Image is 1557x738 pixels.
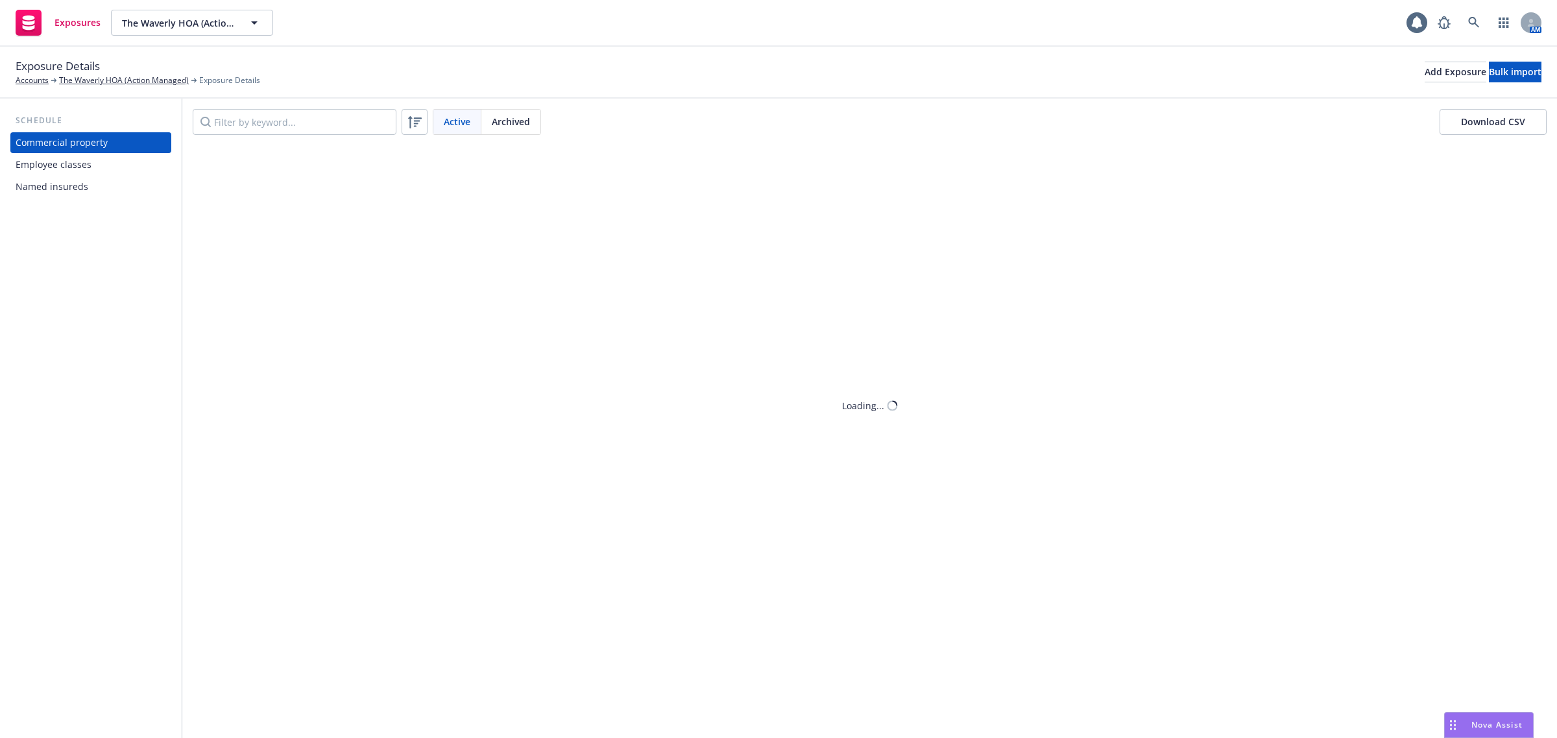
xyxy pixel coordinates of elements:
[122,16,234,30] span: The Waverly HOA (Action Managed)
[193,109,396,135] input: Filter by keyword...
[54,18,101,28] span: Exposures
[16,58,100,75] span: Exposure Details
[10,114,171,127] div: Schedule
[1461,10,1487,36] a: Search
[16,75,49,86] a: Accounts
[10,5,106,41] a: Exposures
[10,176,171,197] a: Named insureds
[1491,10,1517,36] a: Switch app
[16,154,91,175] div: Employee classes
[16,132,108,153] div: Commercial property
[842,399,884,412] div: Loading...
[492,115,530,128] span: Archived
[10,132,171,153] a: Commercial property
[199,75,260,86] span: Exposure Details
[444,115,470,128] span: Active
[111,10,273,36] button: The Waverly HOA (Action Managed)
[10,154,171,175] a: Employee classes
[16,176,88,197] div: Named insureds
[1471,719,1523,730] span: Nova Assist
[1444,712,1534,738] button: Nova Assist
[1445,713,1461,737] div: Drag to move
[1489,62,1541,82] button: Bulk import
[59,75,189,86] a: The Waverly HOA (Action Managed)
[1431,10,1457,36] a: Report a Bug
[1440,109,1547,135] button: Download CSV
[1425,62,1486,82] button: Add Exposure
